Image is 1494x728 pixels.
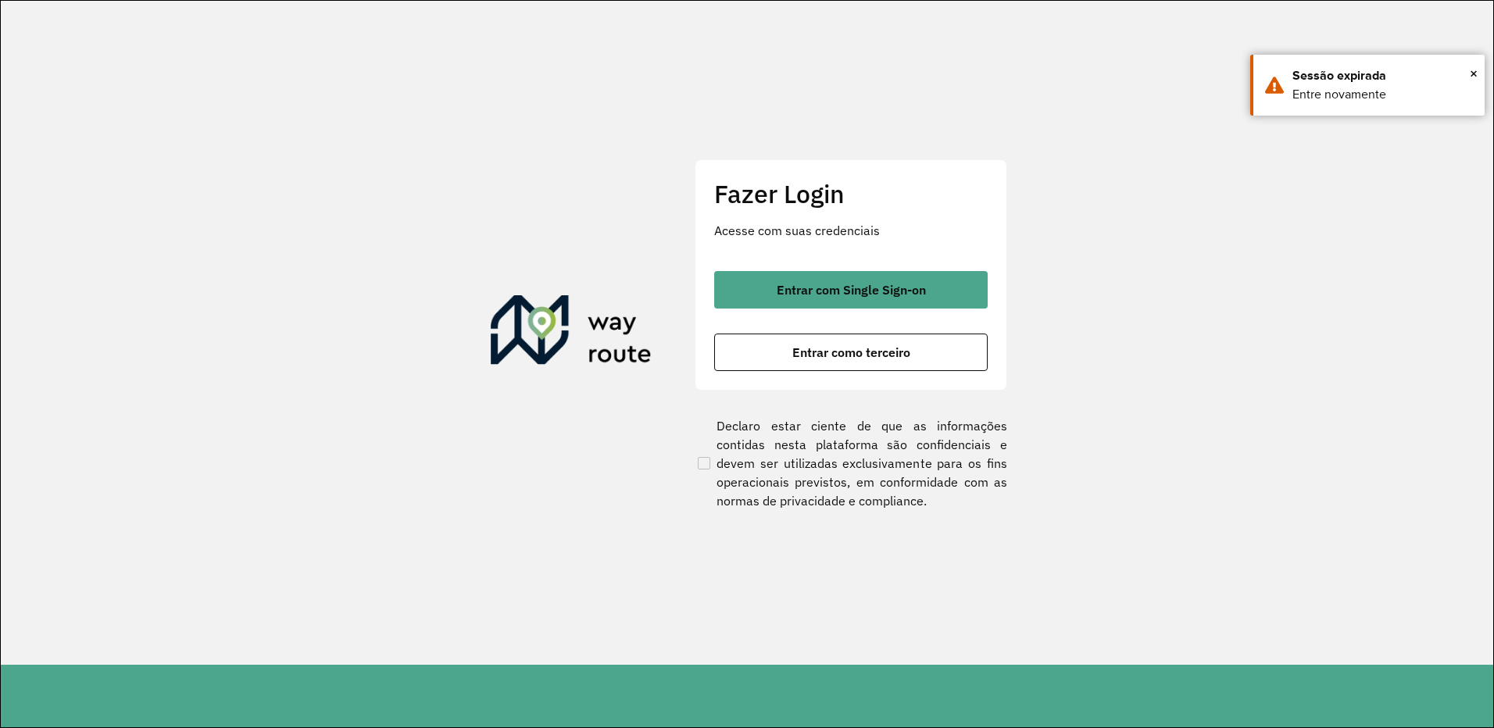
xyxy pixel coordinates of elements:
div: Sessão expirada [1292,66,1473,85]
img: Roteirizador AmbevTech [491,295,652,370]
h2: Fazer Login [714,179,988,209]
button: button [714,334,988,371]
div: Entre novamente [1292,85,1473,104]
span: × [1470,62,1478,85]
button: button [714,271,988,309]
button: Close [1470,62,1478,85]
span: Entrar com Single Sign-on [777,284,926,296]
label: Declaro estar ciente de que as informações contidas nesta plataforma são confidenciais e devem se... [695,416,1007,510]
span: Entrar como terceiro [792,346,910,359]
p: Acesse com suas credenciais [714,221,988,240]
